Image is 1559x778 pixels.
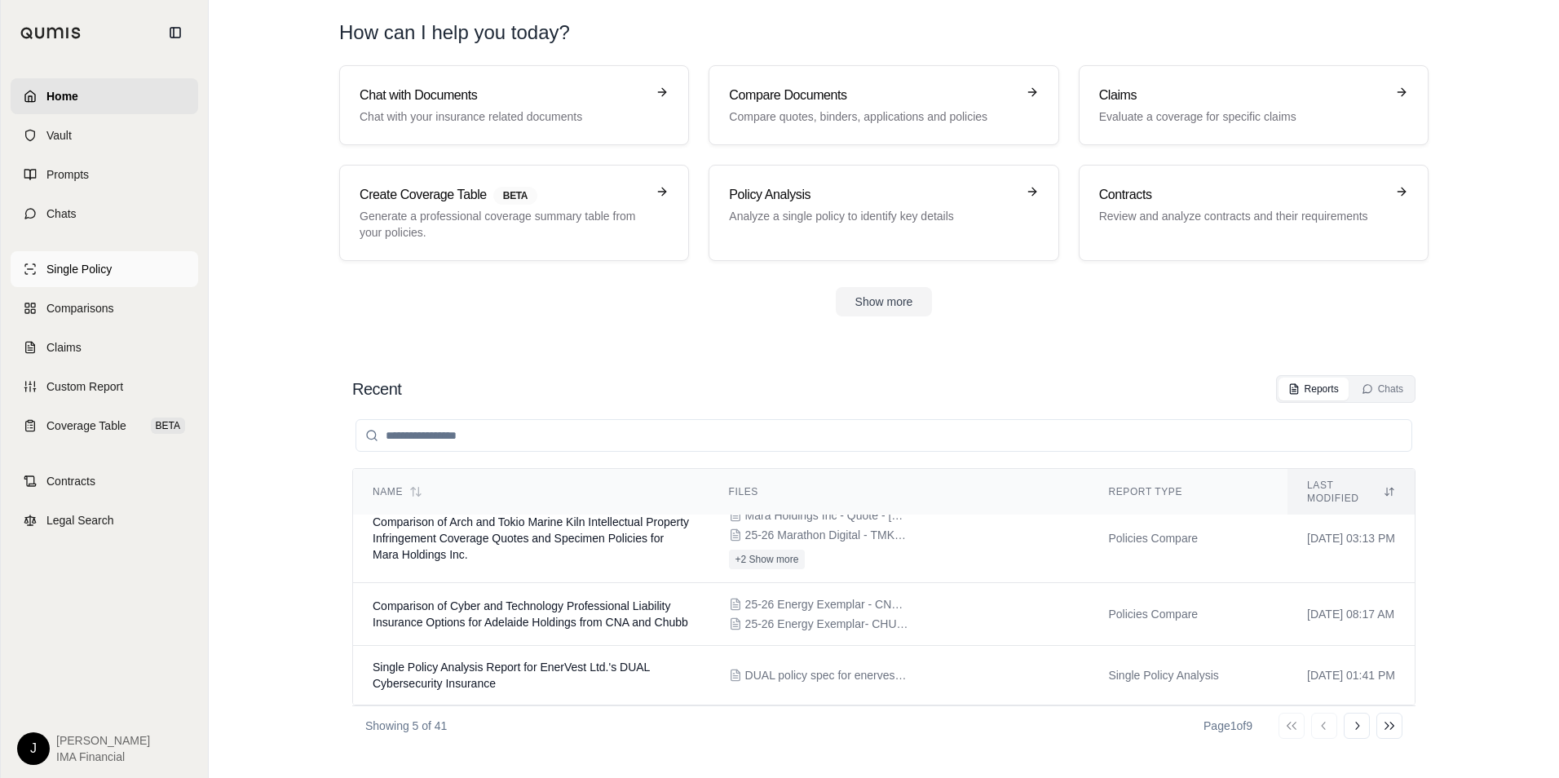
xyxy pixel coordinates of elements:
[709,469,1089,515] th: Files
[11,329,198,365] a: Claims
[1362,382,1403,396] div: Chats
[11,157,198,192] a: Prompts
[46,206,77,222] span: Chats
[339,20,1429,46] h1: How can I help you today?
[729,550,806,569] button: +2 Show more
[1079,65,1429,145] a: ClaimsEvaluate a coverage for specific claims
[745,527,908,543] span: 25-26 Marathon Digital - TMK IP Infringement Liability Spec Policy (USA).pdf
[11,78,198,114] a: Home
[745,507,908,524] span: Mara Holdings Inc - Quote - 02-09-2025 (002) ARCH v1.pdf
[1089,469,1287,515] th: Report Type
[373,661,650,690] span: Single Policy Analysis Report for EnerVest Ltd.'s DUAL Cybersecurity Insurance
[1099,108,1385,125] p: Evaluate a coverage for specific claims
[11,408,198,444] a: Coverage TableBETA
[46,339,82,356] span: Claims
[1287,494,1415,583] td: [DATE] 03:13 PM
[56,749,150,765] span: IMA Financial
[11,502,198,538] a: Legal Search
[46,300,113,316] span: Comparisons
[46,418,126,434] span: Coverage Table
[11,463,198,499] a: Contracts
[745,596,908,612] span: 25-26 Energy Exemplar - CNA Primary $5M quote.pdf
[729,108,1015,125] p: Compare quotes, binders, applications and policies
[373,515,689,561] span: Comparison of Arch and Tokio Marine Kiln Intellectual Property Infringement Coverage Quotes and S...
[729,185,1015,205] h3: Policy Analysis
[709,65,1058,145] a: Compare DocumentsCompare quotes, binders, applications and policies
[1099,185,1385,205] h3: Contracts
[365,718,447,734] p: Showing 5 of 41
[745,616,908,632] span: 25-26 Energy Exemplar- CHUBB quote Adelaide Digitech QL.pdf
[46,378,123,395] span: Custom Report
[11,251,198,287] a: Single Policy
[745,667,908,683] span: DUAL policy spec for enervest.pdf
[46,88,78,104] span: Home
[1089,583,1287,646] td: Policies Compare
[729,208,1015,224] p: Analyze a single policy to identify key details
[1089,494,1287,583] td: Policies Compare
[17,732,50,765] div: J
[46,261,112,277] span: Single Policy
[11,196,198,232] a: Chats
[1279,378,1349,400] button: Reports
[1099,86,1385,105] h3: Claims
[339,65,689,145] a: Chat with DocumentsChat with your insurance related documents
[11,290,198,326] a: Comparisons
[1203,718,1252,734] div: Page 1 of 9
[836,287,933,316] button: Show more
[46,512,114,528] span: Legal Search
[151,418,185,434] span: BETA
[1352,378,1413,400] button: Chats
[360,185,646,205] h3: Create Coverage Table
[352,378,401,400] h2: Recent
[11,117,198,153] a: Vault
[46,127,72,144] span: Vault
[1288,382,1339,396] div: Reports
[360,208,646,241] p: Generate a professional coverage summary table from your policies.
[20,27,82,39] img: Qumis Logo
[373,485,690,498] div: Name
[1287,646,1415,705] td: [DATE] 01:41 PM
[56,732,150,749] span: [PERSON_NAME]
[360,108,646,125] p: Chat with your insurance related documents
[11,369,198,404] a: Custom Report
[1099,208,1385,224] p: Review and analyze contracts and their requirements
[1079,165,1429,261] a: ContractsReview and analyze contracts and their requirements
[339,165,689,261] a: Create Coverage TableBETAGenerate a professional coverage summary table from your policies.
[729,86,1015,105] h3: Compare Documents
[46,166,89,183] span: Prompts
[493,187,537,205] span: BETA
[1287,583,1415,646] td: [DATE] 08:17 AM
[360,86,646,105] h3: Chat with Documents
[46,473,95,489] span: Contracts
[1307,479,1395,505] div: Last modified
[373,599,688,629] span: Comparison of Cyber and Technology Professional Liability Insurance Options for Adelaide Holdings...
[1089,646,1287,705] td: Single Policy Analysis
[162,20,188,46] button: Collapse sidebar
[709,165,1058,261] a: Policy AnalysisAnalyze a single policy to identify key details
